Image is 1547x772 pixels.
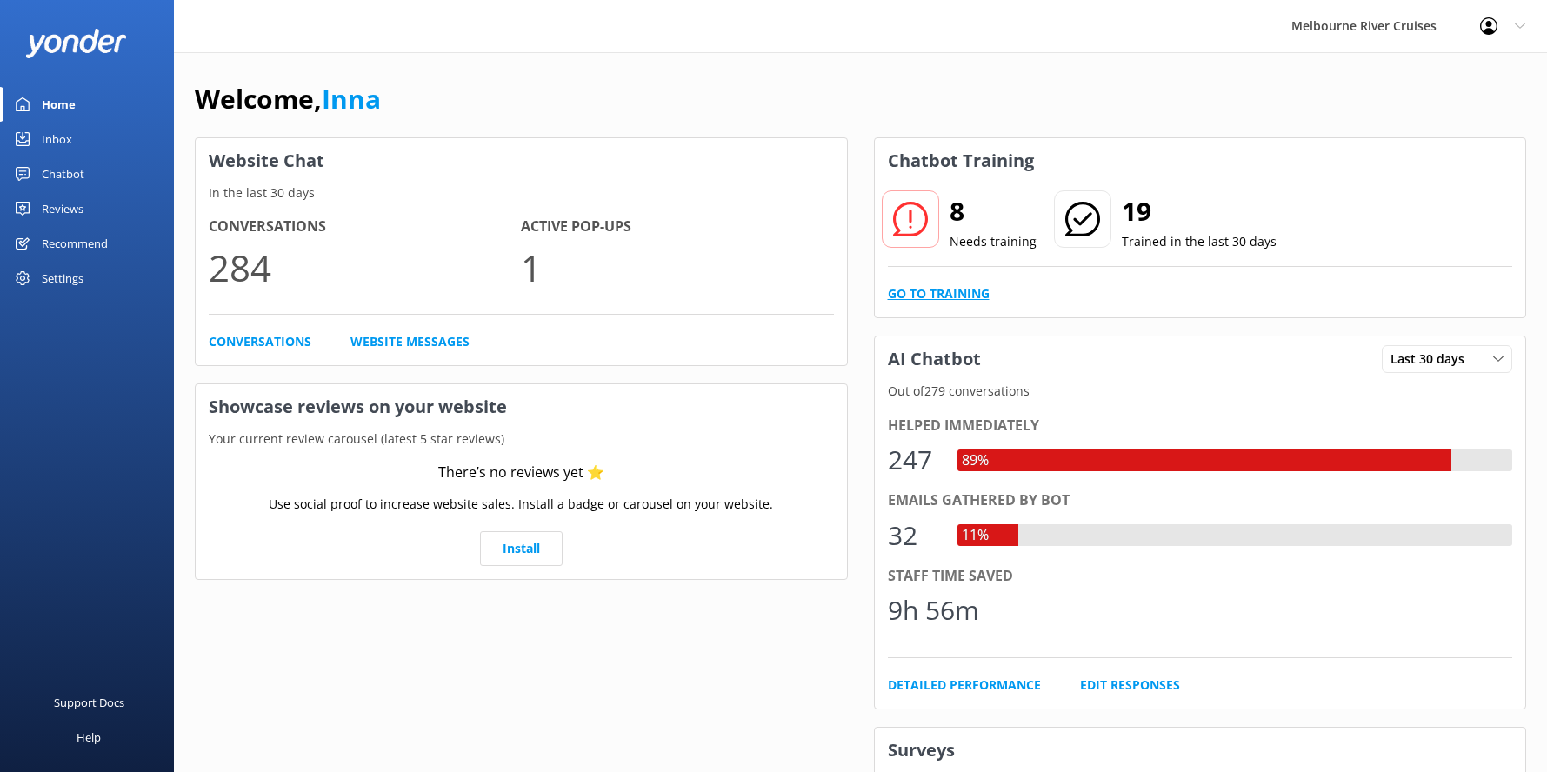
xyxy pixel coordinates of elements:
h4: Active Pop-ups [521,216,833,238]
div: Reviews [42,191,83,226]
h3: AI Chatbot [875,336,994,382]
p: Use social proof to increase website sales. Install a badge or carousel on your website. [269,495,773,514]
h3: Showcase reviews on your website [196,384,847,429]
a: Edit Responses [1080,675,1180,695]
h2: 19 [1122,190,1277,232]
div: There’s no reviews yet ⭐ [438,462,604,484]
div: Support Docs [54,685,124,720]
h1: Welcome, [195,78,381,120]
div: Home [42,87,76,122]
p: In the last 30 days [196,183,847,203]
div: Inbox [42,122,72,156]
p: Needs training [950,232,1037,251]
h3: Website Chat [196,138,847,183]
div: Staff time saved [888,565,1513,588]
a: Go to Training [888,284,990,303]
div: 9h 56m [888,589,979,631]
h2: 8 [950,190,1037,232]
p: 284 [209,238,521,296]
div: Settings [42,261,83,296]
a: Detailed Performance [888,675,1041,695]
div: 11% [957,524,993,547]
div: Helped immediately [888,415,1513,437]
a: Conversations [209,332,311,351]
p: 1 [521,238,833,296]
div: Chatbot [42,156,84,191]
div: 89% [957,449,993,472]
img: yonder-white-logo.png [26,29,126,57]
div: Recommend [42,226,108,261]
p: Trained in the last 30 days [1122,232,1277,251]
div: Help [77,720,101,755]
a: Website Messages [350,332,470,351]
h3: Chatbot Training [875,138,1047,183]
a: Install [480,531,563,566]
p: Your current review carousel (latest 5 star reviews) [196,429,847,449]
div: 247 [888,439,940,481]
div: Emails gathered by bot [888,489,1513,512]
h4: Conversations [209,216,521,238]
p: Out of 279 conversations [875,382,1526,401]
a: Inna [322,81,381,116]
span: Last 30 days [1390,349,1475,369]
div: 32 [888,515,940,556]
